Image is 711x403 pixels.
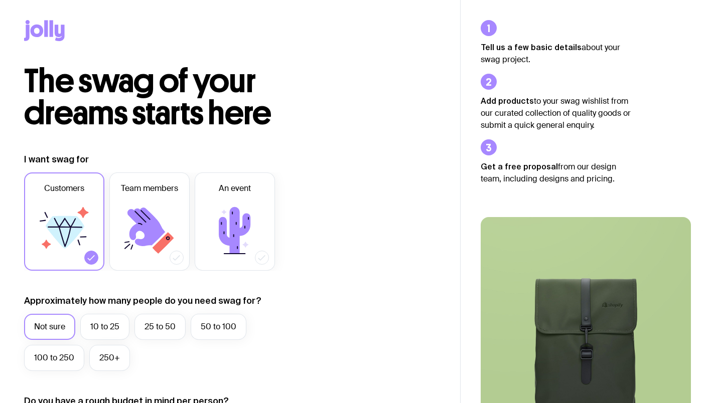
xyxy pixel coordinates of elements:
span: Customers [44,182,84,194]
label: 25 to 50 [134,314,186,340]
label: 250+ [89,345,130,371]
span: Team members [121,182,178,194]
p: about your swag project. [481,41,631,66]
p: from our design team, including designs and pricing. [481,160,631,185]
span: The swag of your dreams starts here [24,61,271,133]
label: 10 to 25 [80,314,129,340]
label: 50 to 100 [191,314,246,340]
label: Not sure [24,314,75,340]
span: An event [219,182,251,194]
label: 100 to 250 [24,345,84,371]
strong: Tell us a few basic details [481,43,582,52]
p: to your swag wishlist from our curated collection of quality goods or submit a quick general enqu... [481,95,631,131]
label: I want swag for [24,153,89,165]
label: Approximately how many people do you need swag for? [24,295,261,307]
strong: Add products [481,96,534,105]
strong: Get a free proposal [481,162,558,171]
